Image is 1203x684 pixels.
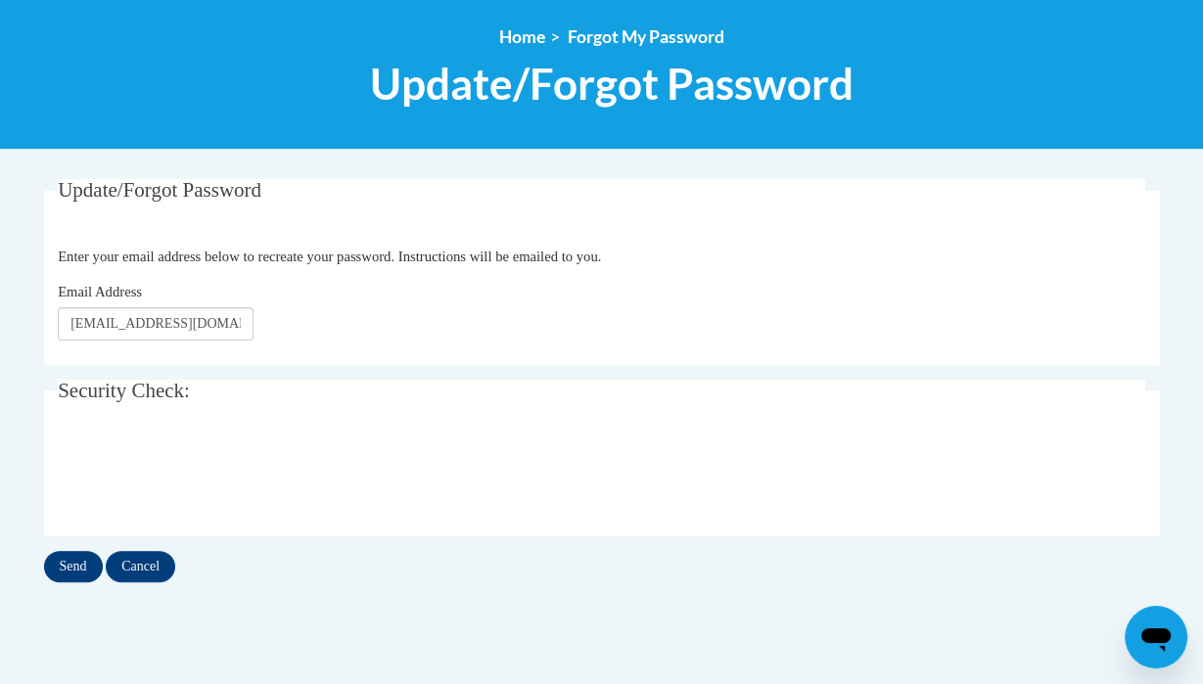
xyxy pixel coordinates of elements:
[370,58,854,110] span: Update/Forgot Password
[58,284,142,299] span: Email Address
[1125,606,1187,668] iframe: Button to launch messaging window
[106,551,175,582] input: Cancel
[58,379,190,402] span: Security Check:
[568,26,724,47] span: Forgot My Password
[499,26,545,47] a: Home
[44,551,103,582] input: Send
[58,307,254,341] input: Email
[58,178,261,202] span: Update/Forgot Password
[58,435,355,512] iframe: reCAPTCHA
[58,249,601,264] span: Enter your email address below to recreate your password. Instructions will be emailed to you.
